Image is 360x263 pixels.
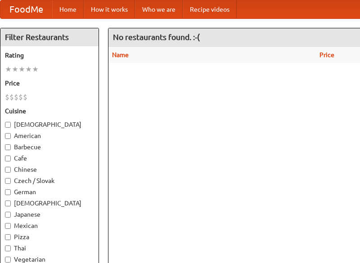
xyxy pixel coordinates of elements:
li: ★ [12,64,18,74]
a: Name [112,51,129,58]
input: American [5,133,11,139]
label: [DEMOGRAPHIC_DATA] [5,199,94,208]
label: Chinese [5,165,94,174]
li: $ [23,92,27,102]
input: Mexican [5,223,11,229]
a: Who we are [135,0,183,18]
li: $ [5,92,9,102]
li: $ [14,92,18,102]
li: ★ [18,64,25,74]
input: Czech / Slovak [5,178,11,184]
li: $ [9,92,14,102]
input: [DEMOGRAPHIC_DATA] [5,201,11,206]
a: Recipe videos [183,0,237,18]
label: German [5,187,94,196]
h5: Price [5,79,94,88]
label: Thai [5,244,94,253]
input: Barbecue [5,144,11,150]
label: Barbecue [5,143,94,152]
a: Home [52,0,84,18]
li: ★ [32,64,39,74]
h5: Cuisine [5,107,94,116]
input: Chinese [5,167,11,173]
label: Czech / Slovak [5,176,94,185]
ng-pluralize: No restaurants found. :-( [113,33,200,41]
input: German [5,189,11,195]
li: ★ [25,64,32,74]
a: FoodMe [0,0,52,18]
h5: Rating [5,51,94,60]
label: American [5,131,94,140]
input: Japanese [5,212,11,218]
label: Pizza [5,232,94,241]
input: [DEMOGRAPHIC_DATA] [5,122,11,128]
input: Thai [5,245,11,251]
input: Cafe [5,156,11,161]
input: Vegetarian [5,257,11,263]
label: Cafe [5,154,94,163]
label: [DEMOGRAPHIC_DATA] [5,120,94,129]
a: How it works [84,0,135,18]
label: Japanese [5,210,94,219]
input: Pizza [5,234,11,240]
li: ★ [5,64,12,74]
label: Mexican [5,221,94,230]
h4: Filter Restaurants [0,28,99,46]
li: $ [18,92,23,102]
a: Price [319,51,334,58]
